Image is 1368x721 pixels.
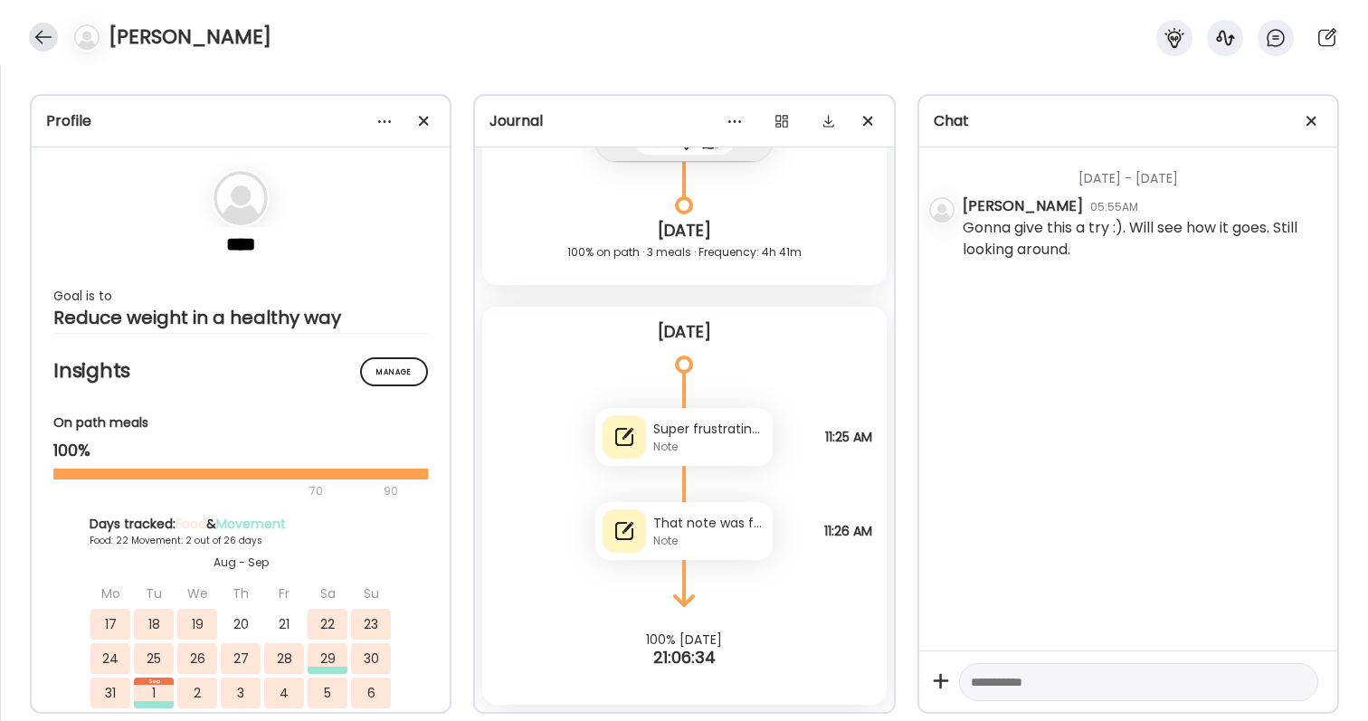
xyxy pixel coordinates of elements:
[177,578,217,609] div: We
[1090,199,1138,215] div: 05:55AM
[46,110,435,132] div: Profile
[221,578,261,609] div: Th
[497,220,871,242] div: [DATE]
[216,515,286,533] span: Movement
[221,678,261,708] div: 3
[963,147,1323,195] div: [DATE] - [DATE]
[90,555,392,571] div: Aug - Sep
[351,678,391,708] div: 6
[653,514,765,533] div: That note was for Wed. No car trouble that I know of [DATE]
[221,643,261,674] div: 27
[53,440,428,461] div: 100%
[134,578,174,609] div: Tu
[963,195,1083,217] div: [PERSON_NAME]
[177,609,217,640] div: 19
[497,321,871,343] div: [DATE]
[53,413,428,432] div: On path meals
[825,429,872,445] span: 11:25 AM
[308,609,347,640] div: 22
[90,515,392,534] div: Days tracked: &
[351,643,391,674] div: 30
[134,643,174,674] div: 25
[929,197,955,223] img: bg-avatar-default.svg
[177,678,217,708] div: 2
[351,578,391,609] div: Su
[264,678,304,708] div: 4
[934,110,1323,132] div: Chat
[134,609,174,640] div: 18
[74,24,100,50] img: bg-avatar-default.svg
[214,171,268,225] img: bg-avatar-default.svg
[653,533,765,549] div: Note
[264,609,304,640] div: 21
[53,357,428,384] h2: Insights
[475,647,893,669] div: 21:06:34
[351,609,391,640] div: 23
[90,678,130,708] div: 31
[382,480,400,502] div: 90
[221,609,261,640] div: 20
[90,643,130,674] div: 24
[53,480,378,502] div: 70
[134,678,174,708] div: 1
[497,242,871,263] div: 100% on path · 3 meals · Frequency: 4h 41m
[653,439,765,455] div: Note
[90,609,130,640] div: 17
[475,632,893,647] div: 100% [DATE]
[176,515,206,533] span: Food
[360,357,428,386] div: Manage
[109,23,271,52] h4: [PERSON_NAME]
[90,578,130,609] div: Mo
[264,578,304,609] div: Fr
[53,307,428,328] div: Reduce weight in a healthy way
[308,578,347,609] div: Sa
[489,110,879,132] div: Journal
[177,643,217,674] div: 26
[308,643,347,674] div: 29
[53,285,428,307] div: Goal is to
[264,643,304,674] div: 28
[90,534,392,547] div: Food: 22 Movement: 2 out of 26 days
[824,523,872,539] span: 11:26 AM
[963,217,1323,261] div: Gonna give this a try :). Will see how it goes. Still looking around.
[134,678,174,685] div: Sep
[308,678,347,708] div: 5
[653,420,765,439] div: Super frustrating day—car trouble, lots of overall weirdness. But ok for what it was.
